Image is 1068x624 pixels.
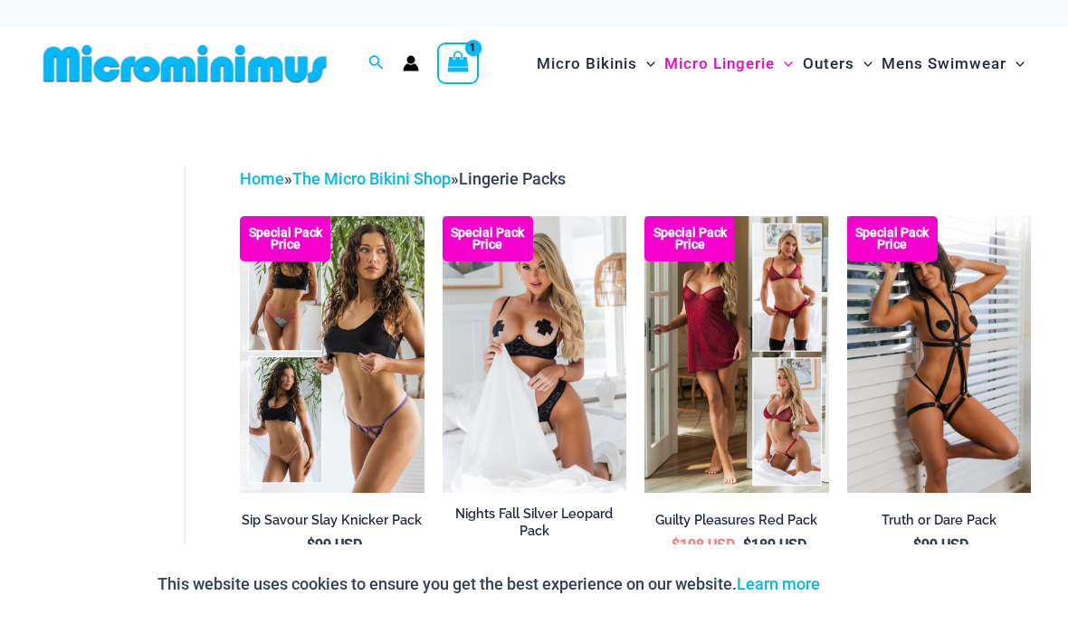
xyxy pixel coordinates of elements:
a: View Shopping Cart, 1 items [437,43,479,84]
span: Micro Lingerie [664,41,775,87]
h2: Nights Fall Silver Leopard Pack [443,506,627,539]
iframe: TrustedSite Certified [45,151,208,513]
b: Special Pack Price [644,227,735,251]
a: Home [240,169,284,188]
a: Truth or Dare Black 1905 Bodysuit 611 Micro 07 Truth or Dare Black 1905 Bodysuit 611 Micro 06Trut... [847,216,1032,492]
a: Nights Fall Silver Leopard 1036 Bra 6046 Thong 09v2 Nights Fall Silver Leopard 1036 Bra 6046 Thon... [443,216,627,492]
nav: Site Navigation [529,33,1032,94]
p: This website uses cookies to ensure you get the best experience on our website. [157,571,820,598]
a: Nights Fall Silver Leopard Pack [443,506,627,546]
h2: Truth or Dare Pack [847,512,1032,529]
a: The Micro Bikini Shop [292,169,451,188]
img: Collection Pack (9) [240,216,424,492]
span: Lingerie Packs [459,169,566,188]
a: Collection Pack (9) Collection Pack b (5)Collection Pack b (5) [240,216,424,492]
bdi: 189 USD [743,536,806,553]
img: Guilty Pleasures Red Collection Pack F [644,216,829,492]
span: Mens Swimwear [882,41,1006,87]
span: Menu Toggle [1006,41,1025,87]
a: Micro LingerieMenu ToggleMenu Toggle [660,36,797,91]
a: Truth or Dare Pack [847,512,1032,535]
a: Micro BikinisMenu ToggleMenu Toggle [532,36,660,91]
a: Account icon link [403,55,419,71]
span: Menu Toggle [854,41,873,87]
a: Guilty Pleasures Red Collection Pack F Guilty Pleasures Red Collection Pack BGuilty Pleasures Red... [644,216,829,492]
a: Learn more [737,574,820,593]
b: Special Pack Price [240,227,330,251]
span: $ [672,536,680,553]
b: Special Pack Price [847,227,938,251]
button: Accept [834,563,911,606]
img: Truth or Dare Black 1905 Bodysuit 611 Micro 07 [847,216,1032,492]
a: OutersMenu ToggleMenu Toggle [798,36,877,91]
span: Menu Toggle [637,41,655,87]
span: Menu Toggle [775,41,793,87]
a: Mens SwimwearMenu ToggleMenu Toggle [877,36,1029,91]
bdi: 99 USD [307,536,362,553]
img: Nights Fall Silver Leopard 1036 Bra 6046 Thong 09v2 [443,216,627,492]
a: Guilty Pleasures Red Pack [644,512,829,535]
span: Micro Bikinis [537,41,637,87]
span: Outers [803,41,854,87]
a: Sip Savour Slay Knicker Pack [240,512,424,535]
h2: Guilty Pleasures Red Pack [644,512,829,529]
span: $ [913,536,921,553]
h2: Sip Savour Slay Knicker Pack [240,512,424,529]
span: » » [240,169,566,188]
a: Search icon link [368,52,385,75]
span: $ [743,536,751,553]
bdi: 99 USD [913,536,968,553]
bdi: 198 USD [672,536,735,553]
b: Special Pack Price [443,227,533,251]
span: $ [307,536,315,553]
img: MM SHOP LOGO FLAT [36,43,334,84]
